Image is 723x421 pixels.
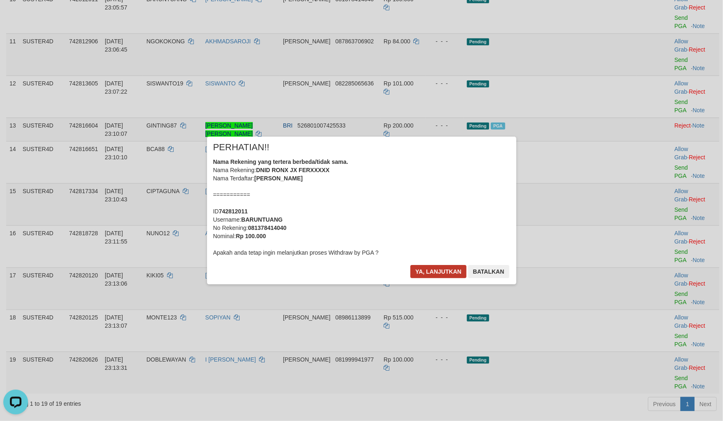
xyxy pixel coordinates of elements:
[468,265,509,278] button: Batalkan
[213,158,349,165] b: Nama Rekening yang tertera berbeda/tidak sama.
[219,208,248,215] b: 742812011
[3,3,28,28] button: Open LiveChat chat widget
[241,216,283,223] b: BARUNTUANG
[256,167,330,173] b: DNID RONX JX FERXXXXX
[213,158,510,257] div: Nama Rekening: Nama Terdaftar: =========== ID Username: No Rekening: Nominal: Apakah anda tetap i...
[248,225,286,231] b: 081378414040
[213,143,270,151] span: PERHATIAN!!
[254,175,303,182] b: [PERSON_NAME]
[236,233,266,239] b: Rp 100.000
[410,265,466,278] button: Ya, lanjutkan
